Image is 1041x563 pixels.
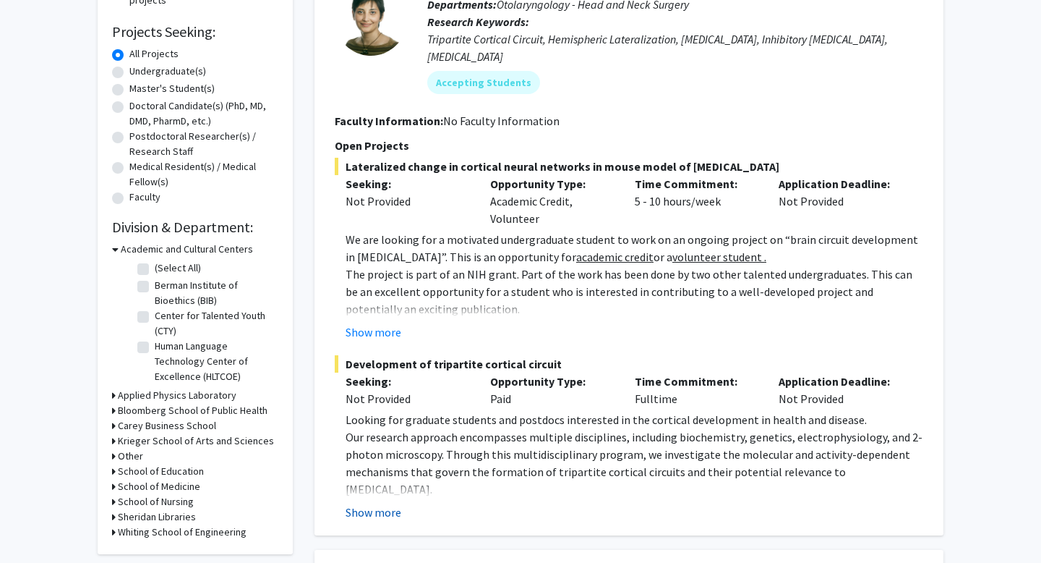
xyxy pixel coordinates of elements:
p: Application Deadline: [779,175,901,192]
div: Academic Credit, Volunteer [479,175,624,227]
h3: School of Medicine [118,479,200,494]
h3: Sheridan Libraries [118,509,196,525]
p: The project is part of an NIH grant. Part of the work has been done by two other talented undergr... [346,266,923,318]
h3: Other [118,449,143,464]
label: Medical Resident(s) / Medical Fellow(s) [129,159,278,190]
u: academic credit [576,250,654,264]
div: Tripartite Cortical Circuit, Hemispheric Lateralization, [MEDICAL_DATA], Inhibitory [MEDICAL_DATA... [427,30,923,65]
div: Not Provided [346,390,468,407]
p: Our research approach encompasses multiple disciplines, including biochemistry, genetics, electro... [346,428,923,498]
p: Time Commitment: [635,175,758,192]
iframe: Chat [11,498,61,552]
label: Master's Student(s) [129,81,215,96]
button: Show more [346,323,401,341]
span: Lateralized change in cortical neural networks in mouse model of [MEDICAL_DATA] [335,158,923,175]
h2: Projects Seeking: [112,23,278,41]
div: Not Provided [768,373,912,407]
label: Faculty [129,190,160,205]
div: Paid [479,373,624,407]
label: Undergraduate(s) [129,64,206,79]
div: 5 - 10 hours/week [624,175,768,227]
h3: School of Education [118,464,204,479]
p: We are looking for a motivated undergraduate student to work on an ongoing project on “brain circ... [346,231,923,266]
b: Research Keywords: [427,14,529,29]
h3: Bloomberg School of Public Health [118,403,267,418]
h3: School of Nursing [118,494,194,509]
h3: Applied Physics Laboratory [118,388,236,403]
div: Not Provided [346,192,468,210]
label: Doctoral Candidate(s) (PhD, MD, DMD, PharmD, etc.) [129,98,278,129]
p: Opportunity Type: [490,175,613,192]
mat-chip: Accepting Students [427,71,540,94]
span: Development of tripartite cortical circuit [335,355,923,373]
p: Opportunity Type: [490,373,613,390]
div: Fulltime [624,373,768,407]
p: Application Deadline: [779,373,901,390]
p: Seeking: [346,175,468,192]
label: Berman Institute of Bioethics (BIB) [155,278,275,308]
h3: Carey Business School [118,418,216,433]
span: No Faculty Information [443,114,560,128]
h3: Whiting School of Engineering [118,525,247,540]
u: volunteer student . [672,250,766,264]
label: (Select All) [155,261,201,276]
p: Seeking: [346,373,468,390]
p: Open Projects [335,137,923,154]
h3: Academic and Cultural Centers [121,242,253,257]
h2: Division & Department: [112,219,278,236]
label: Postdoctoral Researcher(s) / Research Staff [129,129,278,159]
label: Human Language Technology Center of Excellence (HLTCOE) [155,339,275,384]
label: Center for Talented Youth (CTY) [155,308,275,339]
b: Faculty Information: [335,114,443,128]
button: Show more [346,504,401,521]
div: Not Provided [768,175,912,227]
label: All Projects [129,46,179,62]
p: Looking for graduate students and postdocs interested in the cortical development in health and d... [346,411,923,428]
h3: Krieger School of Arts and Sciences [118,433,274,449]
p: Time Commitment: [635,373,758,390]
